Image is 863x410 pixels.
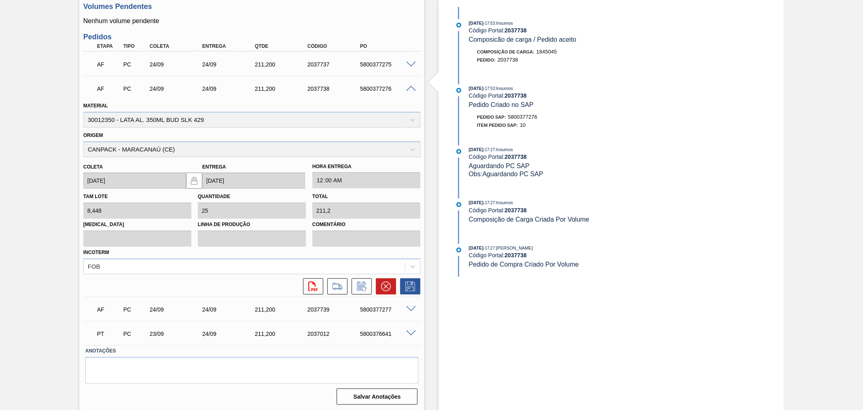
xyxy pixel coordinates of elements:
img: atual [456,202,461,207]
div: Código [305,43,365,49]
div: Aguardando Faturamento [95,56,123,73]
div: 24/09/2025 [200,306,260,313]
span: - 17:53 [483,86,495,91]
div: Aguardando Faturamento [95,80,123,98]
input: dd/mm/yyyy [83,173,186,189]
img: atual [456,88,461,93]
div: 24/09/2025 [200,85,260,92]
div: 23/09/2025 [148,331,207,337]
div: 211,200 [253,306,312,313]
span: 1845045 [536,49,557,55]
label: Incoterm [83,250,109,255]
div: Código Portal: [469,92,661,99]
div: Código Portal: [469,27,661,34]
div: Código Portal: [469,252,661,258]
span: [DATE] [469,246,483,250]
strong: 2037738 [505,207,527,214]
span: Pedido : [477,58,496,62]
label: Comentário [312,219,420,231]
div: Qtde [253,43,312,49]
label: Hora Entrega [312,161,420,173]
div: Salvar Pedido [396,278,420,295]
div: 24/09/2025 [148,85,207,92]
p: AF [97,61,121,68]
span: Pedido Criado no SAP [469,101,534,108]
div: Tipo [121,43,149,49]
div: 24/09/2025 [148,306,207,313]
div: Informar alteração no pedido [348,278,372,295]
div: Pedido de Compra [121,61,149,68]
p: AF [97,85,121,92]
span: - 17:53 [483,21,495,26]
span: [DATE] [469,200,483,205]
div: 24/09/2025 [200,331,260,337]
span: 10 [520,122,526,128]
div: Abrir arquivo PDF [299,278,323,295]
span: [DATE] [469,21,483,26]
div: Etapa [95,43,123,49]
img: atual [456,149,461,154]
p: PT [97,331,121,337]
label: Entrega [202,164,226,170]
span: : Insumos [495,86,513,91]
span: Composicão de carga / Pedido aceito [469,36,577,43]
span: Composição de Carga : [477,49,534,54]
div: Código Portal: [469,154,661,160]
span: - 17:27 [483,201,495,205]
div: FOB [88,263,100,270]
span: Composição de Carga Criada Por Volume [469,216,589,223]
label: Anotações [85,345,418,357]
div: Pedido de Compra [121,306,149,313]
span: : [PERSON_NAME] [495,246,533,250]
span: Pedido de Compra Criado Por Volume [469,261,579,268]
div: Aguardando Faturamento [95,301,123,318]
span: 5800377276 [508,114,537,120]
span: Aguardando PC SAP [469,162,530,169]
span: Pedido SAP: [477,115,506,120]
div: 2037738 [305,85,365,92]
div: 24/09/2025 [148,61,207,68]
button: locked [186,173,202,189]
img: atual [456,23,461,28]
label: Quantidade [198,194,230,199]
strong: 2037738 [505,92,527,99]
div: Cancelar pedido [372,278,396,295]
span: : Insumos [495,147,513,152]
label: Origem [83,132,103,138]
div: 5800377275 [358,61,418,68]
div: 211,200 [253,61,312,68]
h3: Volumes Pendentes [83,2,420,11]
label: [MEDICAL_DATA] [83,219,191,231]
div: 5800377276 [358,85,418,92]
label: Coleta [83,164,103,170]
div: 2037739 [305,306,365,313]
div: 5800377277 [358,306,418,313]
strong: 2037738 [505,154,527,160]
label: Tam lote [83,194,108,199]
div: 2037012 [305,331,365,337]
input: dd/mm/yyyy [202,173,305,189]
span: [DATE] [469,147,483,152]
p: Nenhum volume pendente [83,17,420,25]
div: Coleta [148,43,207,49]
div: Código Portal: [469,207,661,214]
div: Entrega [200,43,260,49]
div: Pedido em Trânsito [95,325,123,343]
span: Obs: Aguardando PC SAP [469,171,543,177]
strong: 2037738 [505,252,527,258]
div: 2037737 [305,61,365,68]
h3: Pedidos [83,33,420,41]
label: Total [312,194,328,199]
div: Ir para Composição de Carga [323,278,348,295]
div: 24/09/2025 [200,61,260,68]
img: atual [456,248,461,252]
span: : Insumos [495,21,513,26]
div: PO [358,43,418,49]
strong: 2037738 [505,27,527,34]
span: - 17:27 [483,147,495,152]
div: 211,200 [253,331,312,337]
div: Pedido de Compra [121,85,149,92]
span: - 17:27 [483,246,495,250]
div: 5800376641 [358,331,418,337]
span: [DATE] [469,86,483,91]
